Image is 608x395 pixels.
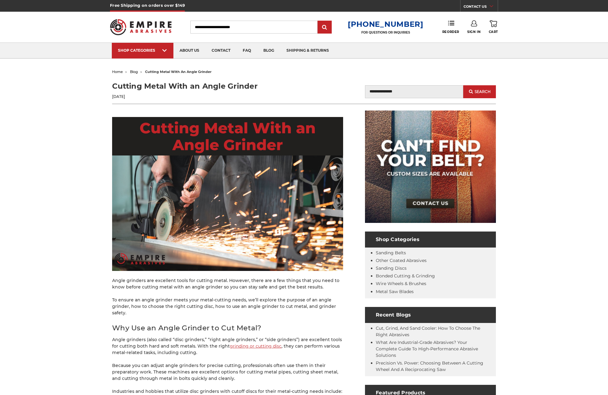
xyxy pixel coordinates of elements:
button: Search [463,85,496,98]
h4: Recent Blogs [365,307,496,323]
a: grinding or cutting disc [230,343,282,349]
a: Cart [489,20,498,34]
a: Reorder [442,20,459,34]
span: Reorder [442,30,459,34]
a: Other Coated Abrasives [376,258,427,263]
a: about us [173,43,205,58]
span: Sign In [467,30,480,34]
img: promo banner for custom belts. [365,111,496,223]
p: Industries and hobbies that utilize disc grinders with cutoff discs for their metal-cutting needs... [112,388,343,395]
a: Wire Wheels & Brushes [376,281,426,286]
h1: Cutting Metal With an Angle Grinder [112,81,304,92]
input: Submit [318,21,331,34]
img: Empire Abrasives [110,15,172,39]
span: cutting metal with an angle grinder [145,70,212,74]
a: [PHONE_NUMBER] [348,20,424,29]
p: Angle grinders (also called “disc grinders,” “right angle grinders,” or “side grinders”) are exce... [112,337,343,356]
h4: Shop Categories [365,232,496,248]
span: Cart [489,30,498,34]
a: Cut, Grind, and Sand Cooler: How to Choose the Right Abrasives [376,325,480,337]
p: Because you can adjust angle grinders for precise cutting, professionals often use them in their ... [112,362,343,382]
a: Sanding Discs [376,265,407,271]
a: What Are Industrial-Grade Abrasives? Your Complete Guide to High-Performance Abrasive Solutions [376,340,478,358]
p: FOR QUESTIONS OR INQUIRIES [348,30,424,34]
a: Precision vs. Power: Choosing Between a Cutting Wheel and a Reciprocating Saw [376,360,483,372]
span: Search [475,90,491,94]
a: contact [205,43,237,58]
a: CONTACT US [464,3,498,12]
a: home [112,70,123,74]
a: blog [130,70,138,74]
p: To ensure an angle grinder meets your metal-cutting needs, we’ll explore the purpose of an angle ... [112,297,343,316]
p: [DATE] [112,94,304,99]
a: faq [237,43,257,58]
a: shipping & returns [280,43,335,58]
img: Blog header - cutting metal with an angle grinder [112,117,343,271]
a: Metal Saw Blades [376,289,414,294]
p: Angle grinders are excellent tools for cutting metal. However, there are a few things that you ne... [112,277,343,290]
a: Sanding Belts [376,250,406,256]
a: Bonded Cutting & Grinding [376,273,435,279]
div: SHOP CATEGORIES [118,48,167,53]
a: blog [257,43,280,58]
h2: Why Use an Angle Grinder to Cut Metal? [112,323,343,333]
